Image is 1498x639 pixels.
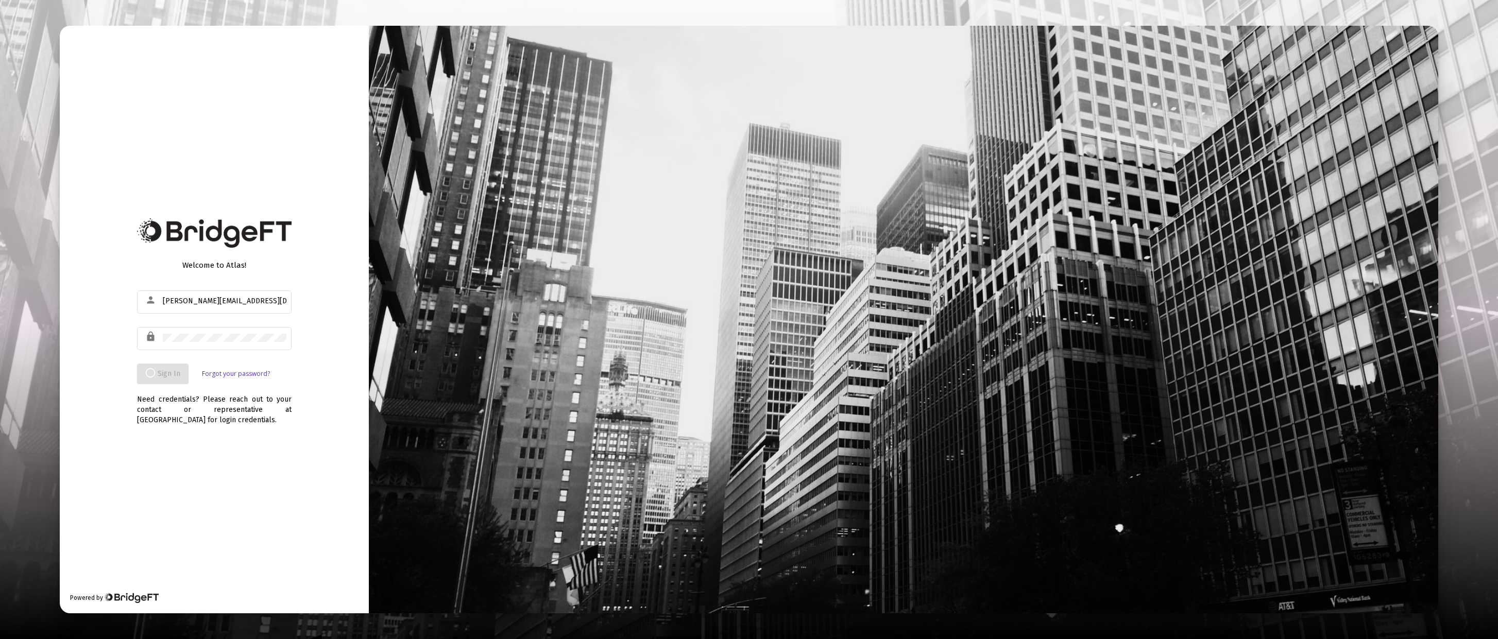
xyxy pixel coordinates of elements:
mat-icon: lock [145,331,158,343]
input: Email or Username [163,297,286,305]
span: Sign In [145,369,180,378]
div: Powered by [70,593,158,603]
img: Bridge Financial Technology Logo [137,218,292,248]
img: Bridge Financial Technology Logo [104,593,158,603]
div: Need credentials? Please reach out to your contact or representative at [GEOGRAPHIC_DATA] for log... [137,384,292,425]
mat-icon: person [145,294,158,306]
button: Sign In [137,364,189,384]
div: Welcome to Atlas! [137,260,292,270]
a: Forgot your password? [202,369,270,379]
